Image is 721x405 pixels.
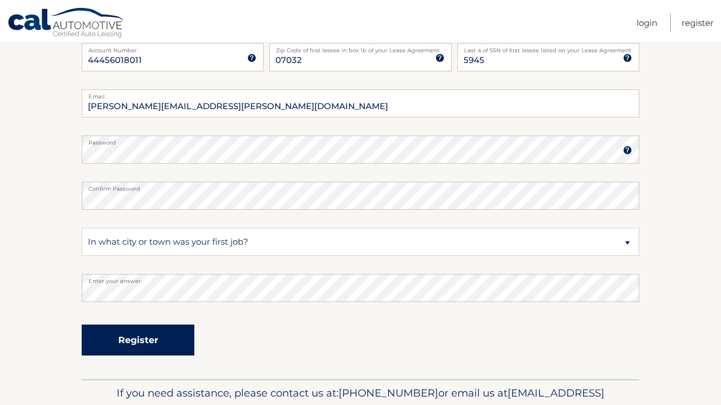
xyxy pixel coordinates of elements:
[637,13,657,32] a: Login
[623,146,632,155] img: tooltip.svg
[247,53,256,62] img: tooltip.svg
[82,89,639,98] label: Email
[82,182,639,191] label: Confirm Password
[82,89,639,118] input: Email
[82,43,264,52] label: Account Number
[682,13,714,32] a: Register
[339,386,438,399] span: [PHONE_NUMBER]
[435,53,444,62] img: tooltip.svg
[82,136,639,145] label: Password
[457,43,639,52] label: Last 4 of SSN of first lessee listed on your Lease Agreement
[82,274,639,283] label: Enter your answer
[623,53,632,62] img: tooltip.svg
[82,43,264,71] input: Account Number
[82,325,194,355] button: Register
[7,7,126,40] a: Cal Automotive
[269,43,451,71] input: Zip Code
[457,43,639,71] input: SSN or EIN (last 4 digits only)
[269,43,451,52] label: Zip Code of first lessee in box 1b of your Lease Agreement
